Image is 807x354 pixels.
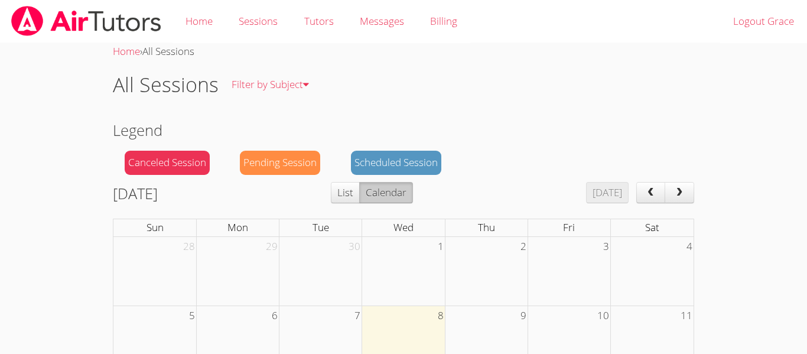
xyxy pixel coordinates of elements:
[147,220,164,234] span: Sun
[636,182,666,203] button: prev
[113,44,140,58] a: Home
[219,63,322,106] a: Filter by Subject
[437,306,445,326] span: 8
[665,182,694,203] button: next
[359,182,413,203] button: Calendar
[265,237,279,256] span: 29
[563,220,575,234] span: Fri
[182,237,196,256] span: 28
[586,182,629,203] button: [DATE]
[685,237,694,256] span: 4
[437,237,445,256] span: 1
[113,182,158,204] h2: [DATE]
[679,306,694,326] span: 11
[645,220,659,234] span: Sat
[393,220,414,234] span: Wed
[360,14,404,28] span: Messages
[227,220,248,234] span: Mon
[188,306,196,326] span: 5
[602,237,610,256] span: 3
[142,44,194,58] span: All Sessions
[10,6,162,36] img: airtutors_banner-c4298cdbf04f3fff15de1276eac7730deb9818008684d7c2e4769d2f7ddbe033.png
[313,220,329,234] span: Tue
[519,306,528,326] span: 9
[125,151,210,175] div: Canceled Session
[113,43,694,60] div: ›
[353,306,362,326] span: 7
[519,237,528,256] span: 2
[596,306,610,326] span: 10
[347,237,362,256] span: 30
[478,220,495,234] span: Thu
[351,151,441,175] div: Scheduled Session
[113,70,219,100] h1: All Sessions
[331,182,360,203] button: List
[240,151,320,175] div: Pending Session
[271,306,279,326] span: 6
[113,119,694,141] h2: Legend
